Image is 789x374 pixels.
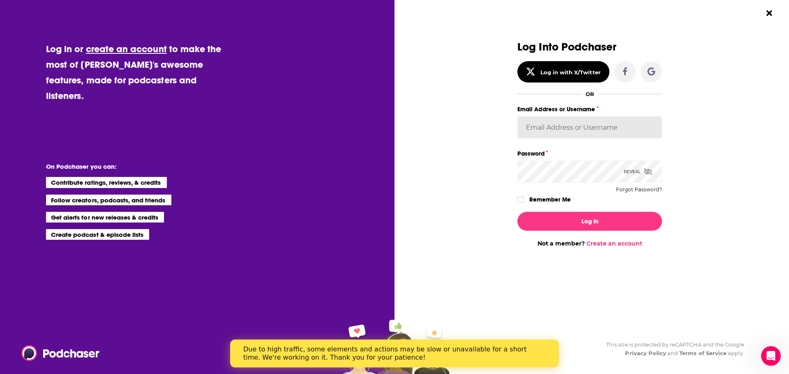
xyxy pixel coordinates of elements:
[586,91,594,97] div: OR
[517,116,662,138] input: Email Address or Username
[616,187,662,193] button: Forgot Password?
[679,350,727,356] a: Terms of Service
[21,345,100,361] img: Podchaser - Follow, Share and Rate Podcasts
[517,61,609,83] button: Log in with X/Twitter
[517,212,662,231] button: Log In
[86,43,167,55] a: create an account
[625,350,666,356] a: Privacy Policy
[517,104,662,115] label: Email Address or Username
[761,346,781,366] iframe: Intercom live chat
[46,195,171,205] li: Follow creators, podcasts, and friends
[230,340,559,367] iframe: Intercom live chat banner
[624,161,652,183] div: Reveal
[21,345,94,361] a: Podchaser - Follow, Share and Rate Podcasts
[46,177,167,188] li: Contribute ratings, reviews, & credits
[529,194,571,205] label: Remember Me
[46,163,210,170] li: On Podchaser you can:
[517,148,662,159] label: Password
[586,240,642,247] a: Create an account
[761,5,777,21] button: Close Button
[517,240,662,247] div: Not a member?
[517,41,662,53] h3: Log Into Podchaser
[540,69,601,76] div: Log in with X/Twitter
[46,229,149,240] li: Create podcast & episode lists
[600,340,744,358] div: This site is protected by reCAPTCHA and the Google and apply.
[46,212,164,223] li: Get alerts for new releases & credits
